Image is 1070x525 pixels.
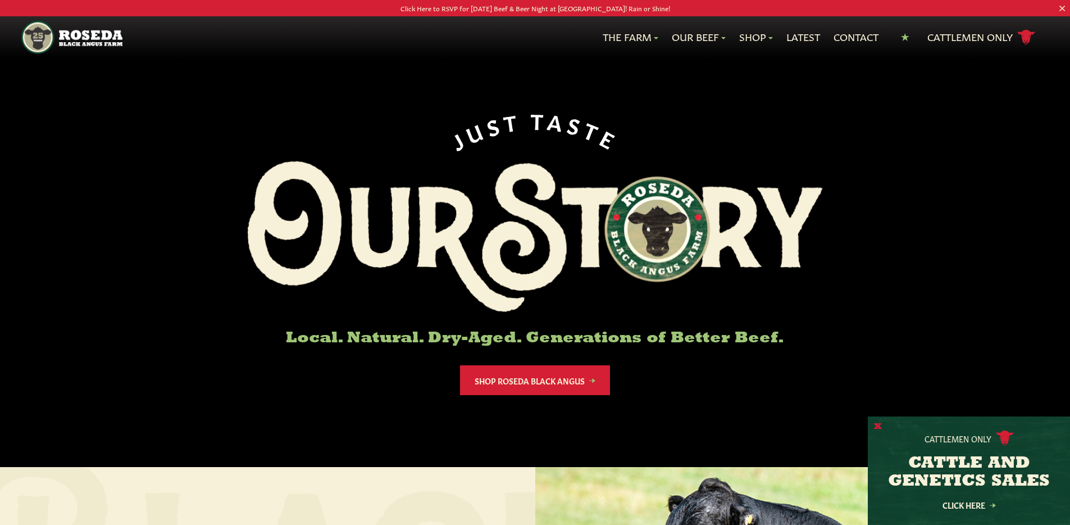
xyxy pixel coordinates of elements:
a: Shop Roseda Black Angus [460,365,610,395]
a: The Farm [603,30,658,44]
div: JUST TASTE [446,108,625,152]
img: https://roseda.com/wp-content/uploads/2021/05/roseda-25-header.png [21,21,122,54]
span: E [598,125,623,152]
span: U [462,116,489,145]
span: T [531,108,549,131]
p: Cattlemen Only [925,433,991,444]
img: cattle-icon.svg [996,431,1014,446]
a: Shop [739,30,773,44]
span: S [484,111,506,137]
a: Our Beef [672,30,726,44]
a: Click Here [918,501,1019,509]
span: T [502,108,523,133]
button: X [874,421,882,433]
span: S [566,112,588,138]
p: Click Here to RSVP for [DATE] Beef & Beer Night at [GEOGRAPHIC_DATA]! Rain or Shine! [53,2,1017,14]
span: A [547,108,568,133]
h6: Local. Natural. Dry-Aged. Generations of Better Beef. [248,330,823,347]
span: T [581,117,606,144]
img: Roseda Black Aangus Farm [248,161,823,312]
nav: Main Navigation [21,16,1049,58]
h3: CATTLE AND GENETICS SALES [882,455,1056,491]
span: J [447,125,470,152]
a: Cattlemen Only [927,28,1035,47]
a: Contact [834,30,878,44]
a: Latest [786,30,820,44]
